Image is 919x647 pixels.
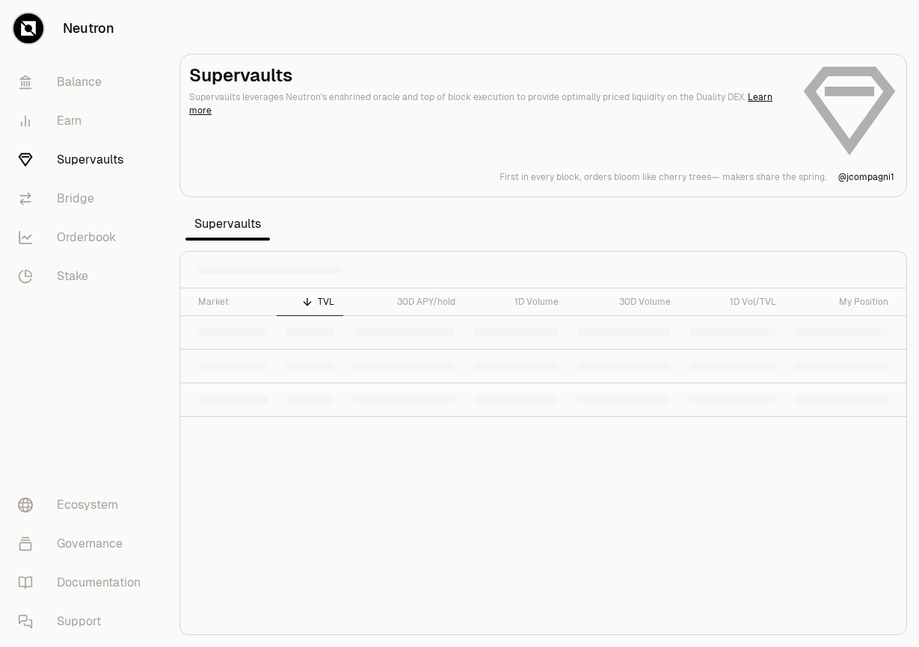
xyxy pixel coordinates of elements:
[198,296,268,308] div: Market
[352,296,455,308] div: 30D APY/hold
[838,171,894,183] p: @ jcompagni1
[473,296,558,308] div: 1D Volume
[838,171,894,183] a: @jcompagni1
[584,171,719,183] p: orders bloom like cherry trees—
[689,296,776,308] div: 1D Vol/TVL
[500,171,826,183] a: First in every block,orders bloom like cherry trees—makers share the spring.
[6,563,162,602] a: Documentation
[6,218,162,257] a: Orderbook
[6,524,162,563] a: Governance
[286,296,334,308] div: TVL
[500,171,581,183] p: First in every block,
[577,296,671,308] div: 30D Volume
[6,102,162,140] a: Earn
[6,63,162,102] a: Balance
[794,296,888,308] div: My Position
[189,90,790,117] p: Supervaults leverages Neutron's enshrined oracle and top of block execution to provide optimally ...
[6,140,162,179] a: Supervaults
[6,602,162,641] a: Support
[6,257,162,296] a: Stake
[6,179,162,218] a: Bridge
[189,64,790,87] h2: Supervaults
[6,486,162,524] a: Ecosystem
[722,171,826,183] p: makers share the spring.
[185,209,270,239] span: Supervaults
